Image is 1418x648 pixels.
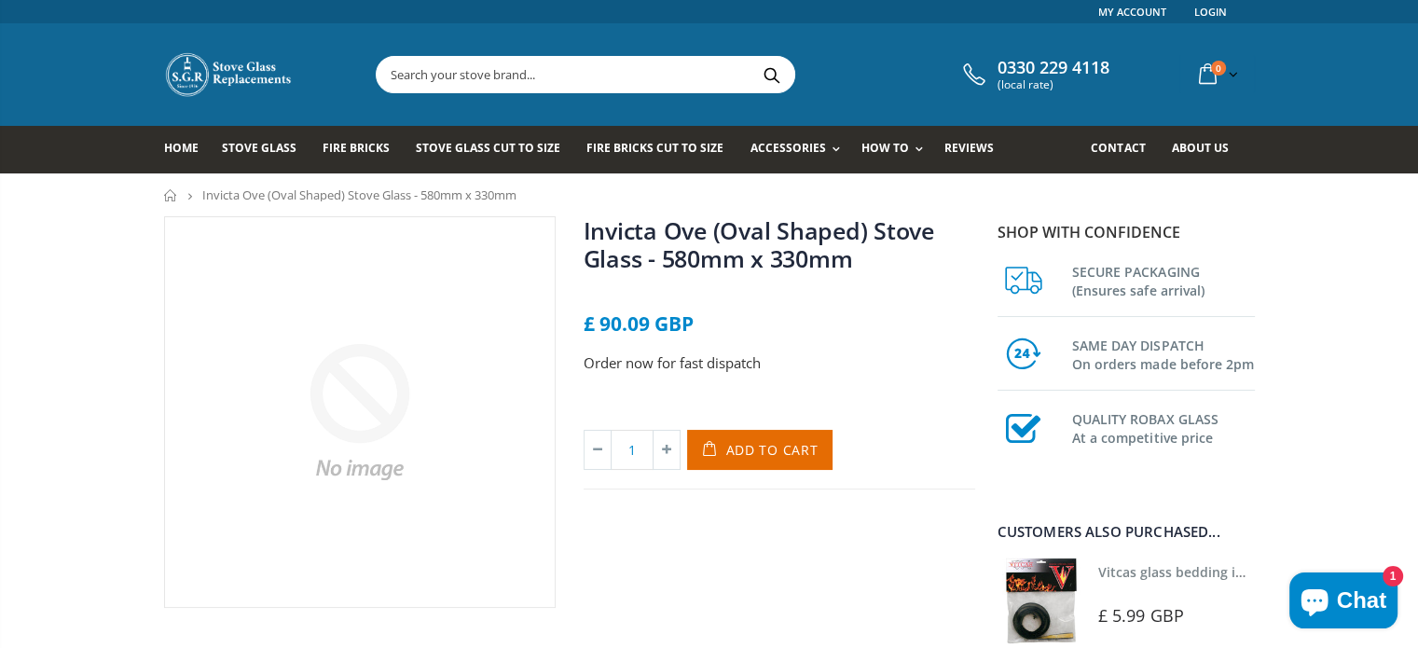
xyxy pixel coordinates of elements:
p: Order now for fast dispatch [584,352,975,374]
span: (local rate) [998,78,1109,91]
input: Search your stove brand... [377,57,1003,92]
h3: QUALITY ROBAX GLASS At a competitive price [1072,407,1255,448]
span: Stove Glass [222,140,296,156]
a: 0 [1191,56,1242,92]
h3: SECURE PACKAGING (Ensures safe arrival) [1072,259,1255,300]
button: Add to Cart [687,430,833,470]
inbox-online-store-chat: Shopify online store chat [1284,572,1403,633]
span: 0330 229 4118 [998,58,1109,78]
h3: SAME DAY DISPATCH On orders made before 2pm [1072,333,1255,374]
span: Invicta Ove (Oval Shaped) Stove Glass - 580mm x 330mm [202,186,516,203]
img: Vitcas stove glass bedding in tape [998,558,1084,644]
a: Invicta Ove (Oval Shaped) Stove Glass - 580mm x 330mm [584,214,934,274]
span: £ 5.99 GBP [1098,604,1184,627]
a: Reviews [944,126,1008,173]
a: Stove Glass [222,126,310,173]
a: 0330 229 4118 (local rate) [958,58,1109,91]
span: About us [1171,140,1228,156]
a: Home [164,189,178,201]
span: £ 90.09 GBP [584,310,694,337]
span: 0 [1211,61,1226,76]
a: How To [861,126,932,173]
span: Fire Bricks [323,140,390,156]
span: Home [164,140,199,156]
div: Customers also purchased... [998,525,1255,539]
a: Stove Glass Cut To Size [416,126,574,173]
a: Fire Bricks Cut To Size [586,126,737,173]
span: Accessories [750,140,825,156]
button: Search [750,57,792,92]
span: Fire Bricks Cut To Size [586,140,723,156]
span: How To [861,140,909,156]
a: Contact [1091,126,1159,173]
img: no-image-2048-a2addb12_800x_crop_center.gif [165,217,555,607]
a: Accessories [750,126,848,173]
a: About us [1171,126,1242,173]
span: Contact [1091,140,1145,156]
a: Fire Bricks [323,126,404,173]
a: Home [164,126,213,173]
span: Add to Cart [726,441,819,459]
span: Reviews [944,140,994,156]
img: Stove Glass Replacement [164,51,295,98]
p: Shop with confidence [998,221,1255,243]
span: Stove Glass Cut To Size [416,140,560,156]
